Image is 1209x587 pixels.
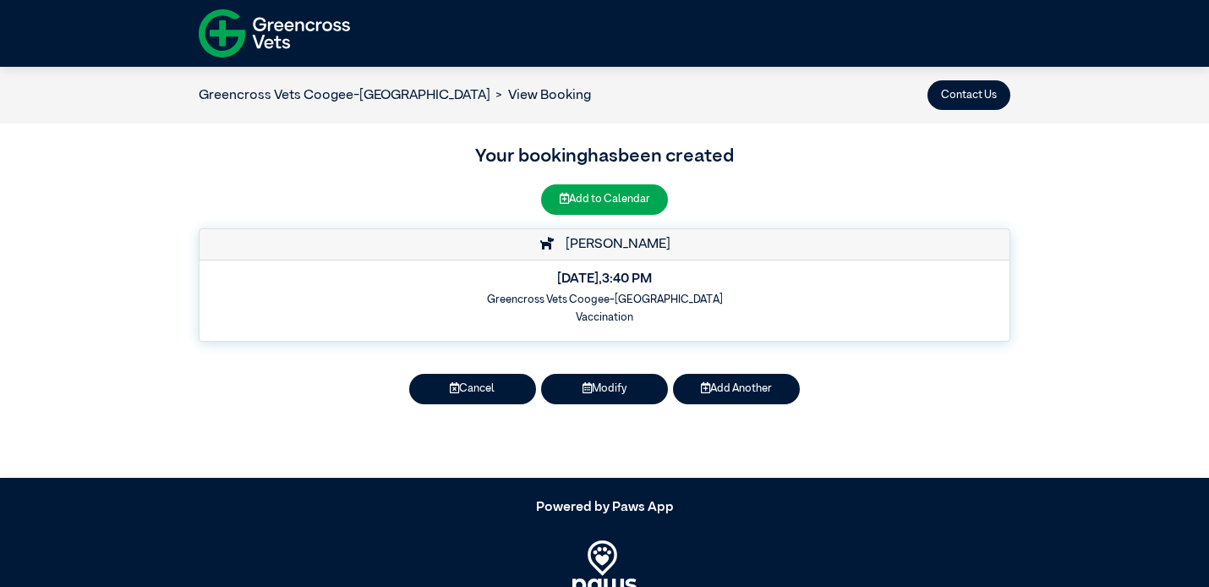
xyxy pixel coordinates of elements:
[557,238,670,251] span: [PERSON_NAME]
[409,374,536,403] button: Cancel
[199,500,1010,516] h5: Powered by Paws App
[199,89,490,102] a: Greencross Vets Coogee-[GEOGRAPHIC_DATA]
[541,184,668,214] button: Add to Calendar
[673,374,800,403] button: Add Another
[211,293,998,306] h6: Greencross Vets Coogee-[GEOGRAPHIC_DATA]
[199,143,1010,172] h3: Your booking has been created
[541,374,668,403] button: Modify
[211,272,998,288] h5: [DATE] , 3:40 PM
[199,85,591,106] nav: breadcrumb
[211,311,998,324] h6: Vaccination
[490,85,591,106] li: View Booking
[199,4,350,63] img: f-logo
[927,80,1010,110] button: Contact Us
